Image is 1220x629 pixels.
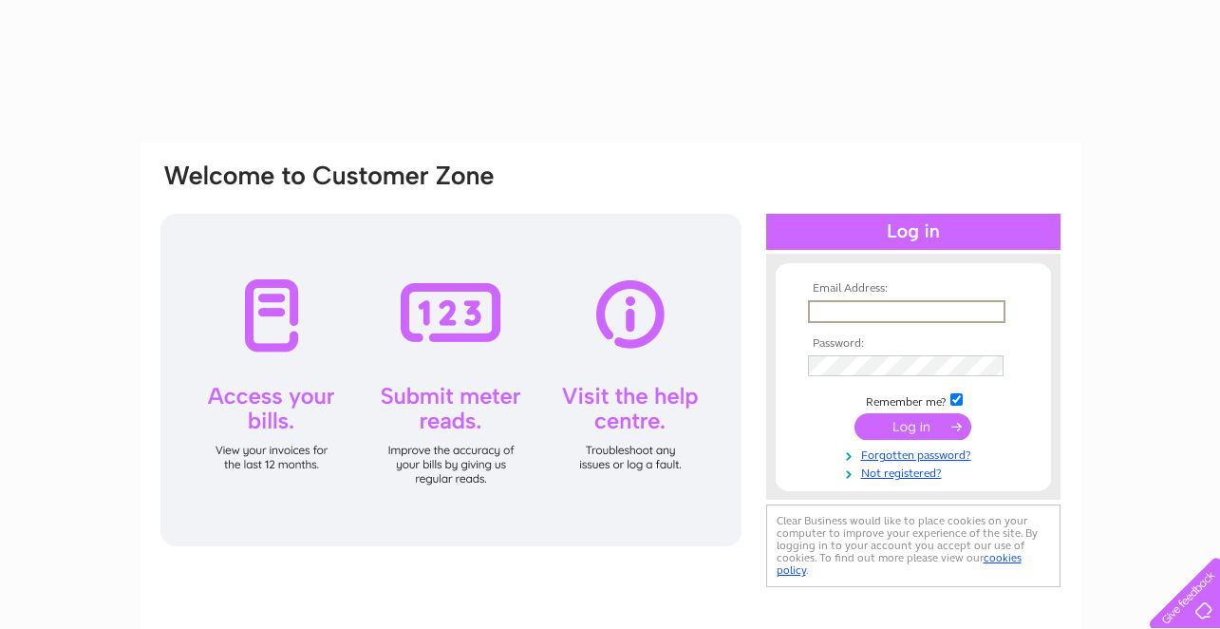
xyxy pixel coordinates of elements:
[803,282,1023,295] th: Email Address:
[777,551,1022,577] a: cookies policy
[803,337,1023,351] th: Password:
[808,445,1023,463] a: Forgotten password?
[854,413,971,440] input: Submit
[808,463,1023,481] a: Not registered?
[766,505,1060,587] div: Clear Business would like to place cookies on your computer to improve your experience of the sit...
[803,391,1023,410] td: Remember me?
